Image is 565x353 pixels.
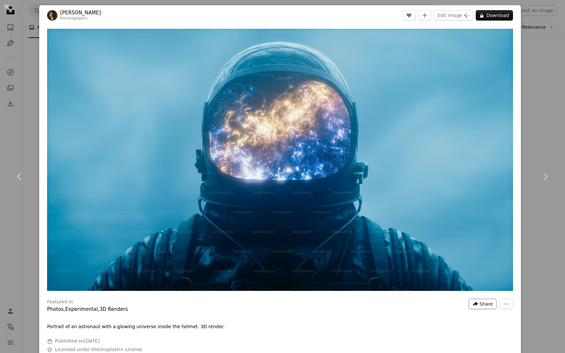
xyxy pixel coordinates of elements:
span: , [98,306,99,312]
a: Photos [47,306,64,312]
div: For [60,16,101,21]
button: Edit image [434,10,473,21]
button: Zoom in on this image [47,29,513,291]
a: 3D Renders [99,306,128,312]
button: More Actions [499,299,513,309]
span: Published on [55,338,100,344]
p: Portrait of an astronaut with a glowing universe inside the helmet. 3D render. [47,324,225,330]
button: Like [402,10,416,21]
span: Licensed under the [55,346,142,353]
a: Experimental [65,306,98,312]
a: [PERSON_NAME] [60,9,101,16]
button: Download [476,10,513,21]
h3: Featured in [47,299,73,305]
a: Unsplash+ License [99,347,143,352]
span: Share [480,299,493,309]
img: Go to Alex Shuper's profile [47,10,58,21]
img: A man in a space suit with a sky background [47,29,513,291]
a: Next [526,145,565,208]
span: , [64,306,65,312]
a: Unsplash+ [66,16,88,21]
button: Share this image [469,299,497,309]
button: Add to Collection [418,10,431,21]
time: July 26, 2024 at 10:13:06 PM GMT+3 [84,338,99,344]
